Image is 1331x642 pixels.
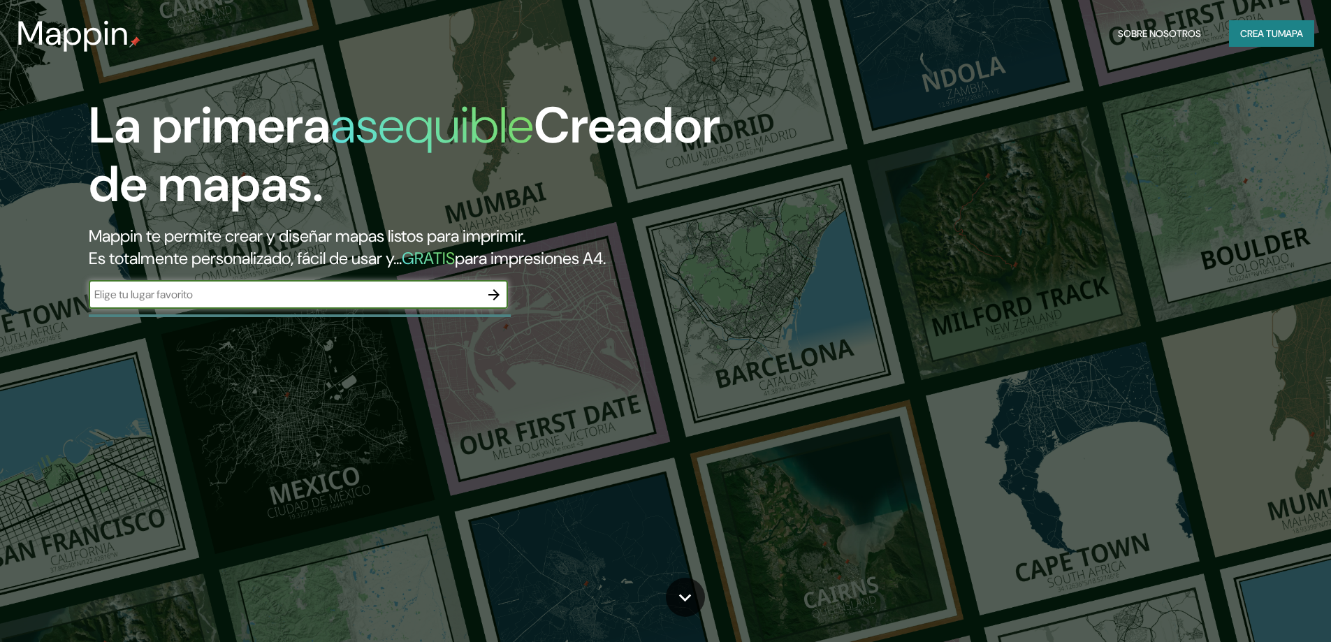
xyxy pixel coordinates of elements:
font: Mappin te permite crear y diseñar mapas listos para imprimir. [89,225,525,247]
iframe: Help widget launcher [1207,588,1316,627]
button: Crea tumapa [1229,20,1314,47]
font: Es totalmente personalizado, fácil de usar y... [89,247,402,269]
font: GRATIS [402,247,455,269]
font: asequible [330,93,534,158]
font: para impresiones A4. [455,247,606,269]
img: pin de mapeo [129,36,140,48]
input: Elige tu lugar favorito [89,286,480,302]
button: Sobre nosotros [1112,20,1207,47]
font: Crea tu [1240,27,1278,40]
font: mapa [1278,27,1303,40]
font: Mappin [17,11,129,55]
font: La primera [89,93,330,158]
font: Sobre nosotros [1118,27,1201,40]
font: Creador de mapas. [89,93,720,217]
